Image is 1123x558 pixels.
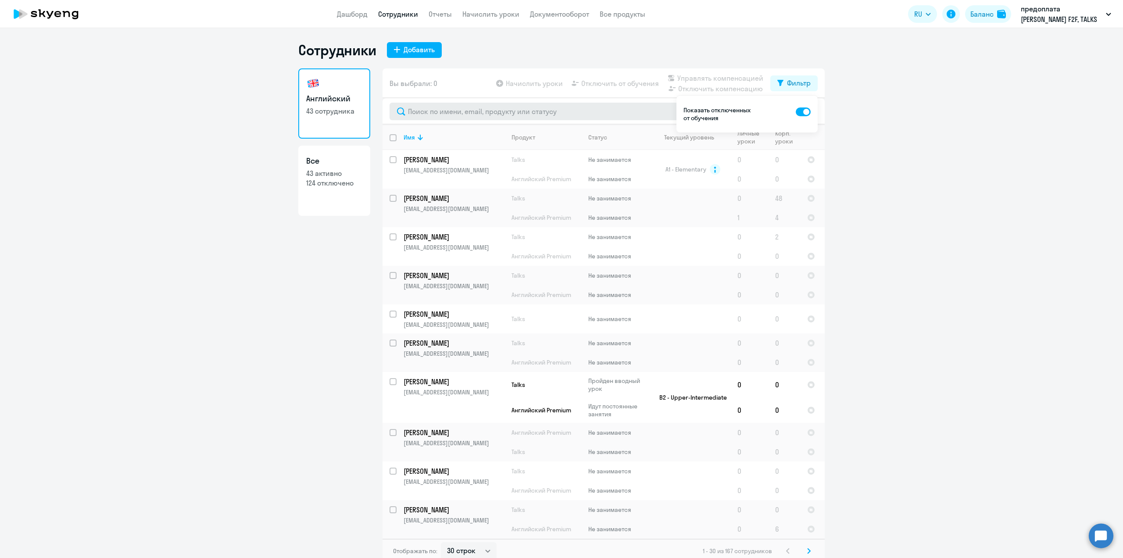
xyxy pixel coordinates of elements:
p: [PERSON_NAME] [404,155,503,165]
p: Не занимается [588,358,648,366]
p: [PERSON_NAME] [404,271,503,280]
td: 2 [768,227,800,247]
td: 6 [768,519,800,539]
td: 0 [768,423,800,442]
span: Отображать по: [393,547,437,555]
td: 0 [768,461,800,481]
td: 0 [768,247,800,266]
p: Не занимается [588,233,648,241]
span: Английский Premium [511,175,571,183]
p: Не занимается [588,214,648,222]
p: Не занимается [588,175,648,183]
span: Вы выбрали: 0 [390,78,437,89]
span: Английский Premium [511,291,571,299]
p: [EMAIL_ADDRESS][DOMAIN_NAME] [404,439,504,447]
a: Начислить уроки [462,10,519,18]
p: Не занимается [588,272,648,279]
p: [EMAIL_ADDRESS][DOMAIN_NAME] [404,205,504,213]
p: [EMAIL_ADDRESS][DOMAIN_NAME] [404,243,504,251]
p: 124 отключено [306,178,362,188]
a: [PERSON_NAME] [404,377,504,386]
p: Не занимается [588,291,648,299]
div: Текущий уровень [664,133,714,141]
div: Продукт [511,133,535,141]
td: 0 [730,189,768,208]
div: Личные уроки [737,129,768,145]
span: Английский Premium [511,486,571,494]
p: [PERSON_NAME] [404,309,503,319]
h3: Все [306,155,362,167]
a: [PERSON_NAME] [404,155,504,165]
span: Talks [511,156,525,164]
p: [EMAIL_ADDRESS][DOMAIN_NAME] [404,321,504,329]
span: Talks [511,448,525,456]
a: [PERSON_NAME] [404,505,504,515]
button: Балансbalance [965,5,1011,23]
p: [EMAIL_ADDRESS][DOMAIN_NAME] [404,350,504,358]
button: предоплата [PERSON_NAME] F2F, TALKS 2023, НЛМК, ПАО [1016,4,1116,25]
a: Английский43 сотрудника [298,68,370,139]
p: [PERSON_NAME] [404,466,503,476]
a: [PERSON_NAME] [404,466,504,476]
td: 0 [768,500,800,519]
p: Не занимается [588,525,648,533]
a: [PERSON_NAME] [404,193,504,203]
div: Имя [404,133,415,141]
a: Все продукты [600,10,645,18]
p: Идут постоянные занятия [588,402,648,418]
p: Показать отключенных от обучения [683,106,753,122]
td: 0 [768,481,800,500]
p: [PERSON_NAME] [404,193,503,203]
p: Не занимается [588,339,648,347]
p: Не занимается [588,486,648,494]
td: 0 [730,423,768,442]
p: [EMAIL_ADDRESS][DOMAIN_NAME] [404,166,504,174]
p: [EMAIL_ADDRESS][DOMAIN_NAME] [404,516,504,524]
p: предоплата [PERSON_NAME] F2F, TALKS 2023, НЛМК, ПАО [1021,4,1102,25]
p: [PERSON_NAME] [404,338,503,348]
p: [EMAIL_ADDRESS][DOMAIN_NAME] [404,478,504,486]
td: 0 [730,519,768,539]
a: Все43 активно124 отключено [298,146,370,216]
button: Фильтр [770,75,818,91]
p: [PERSON_NAME] [404,505,503,515]
p: Не занимается [588,194,648,202]
td: 0 [768,442,800,461]
td: 0 [730,333,768,353]
td: 0 [768,169,800,189]
div: Статус [588,133,607,141]
div: Имя [404,133,504,141]
td: 0 [730,481,768,500]
h3: Английский [306,93,362,104]
td: 0 [730,442,768,461]
a: Отчеты [429,10,452,18]
td: 1 [730,208,768,227]
span: Английский Premium [511,358,571,366]
td: 0 [768,150,800,169]
td: 0 [730,227,768,247]
p: Не занимается [588,506,648,514]
td: 0 [768,353,800,372]
td: 0 [730,397,768,423]
a: Документооборот [530,10,589,18]
span: Английский Premium [511,525,571,533]
span: Talks [511,272,525,279]
div: Фильтр [787,78,811,88]
span: 1 - 30 из 167 сотрудников [703,547,772,555]
td: 0 [730,353,768,372]
td: 0 [768,266,800,285]
td: 0 [730,500,768,519]
a: [PERSON_NAME] [404,232,504,242]
span: Английский Premium [511,252,571,260]
p: Не занимается [588,156,648,164]
button: RU [908,5,937,23]
span: RU [914,9,922,19]
a: [PERSON_NAME] [404,309,504,319]
h1: Сотрудники [298,41,376,59]
div: Текущий уровень [656,133,730,141]
td: 0 [768,397,800,423]
td: 0 [730,304,768,333]
td: 0 [768,285,800,304]
td: 0 [768,304,800,333]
